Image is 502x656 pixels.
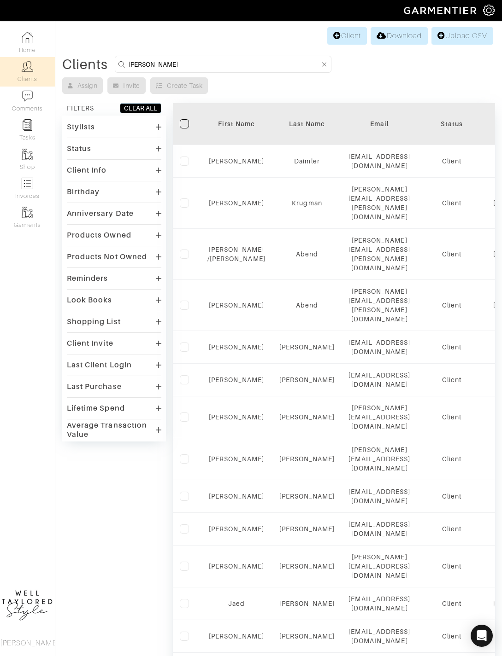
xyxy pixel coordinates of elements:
[67,231,131,240] div: Products Owned
[129,58,320,70] input: Search by name, email, phone, city, or state
[22,207,33,218] img: garments-icon-b7da505a4dc4fd61783c78ac3ca0ef83fa9d6f193b1c9dc38574b1d14d53ca28.png
[209,157,265,165] a: [PERSON_NAME]
[348,338,410,356] div: [EMAIL_ADDRESS][DOMAIN_NAME]
[22,90,33,102] img: comment-icon-a0a6a9ef722e966f86d9cbdc48e553b5cf19dbc54f86b18d962a5391bc8f6eb6.png
[424,198,479,208] div: Client
[67,317,121,326] div: Shopping List
[22,32,33,43] img: dashboard-icon-dbcd8f5a0b271acd01030246c82b418ddd0df26cd7fceb0bd07c9910d44c42f6.png
[209,493,265,500] a: [PERSON_NAME]
[67,274,108,283] div: Reminders
[279,455,335,463] a: [PERSON_NAME]
[296,250,318,258] a: Abend
[67,404,125,413] div: Lifetime Spend
[279,413,335,421] a: [PERSON_NAME]
[424,375,479,384] div: Client
[279,600,335,607] a: [PERSON_NAME]
[348,236,410,273] div: [PERSON_NAME][EMAIL_ADDRESS][PERSON_NAME][DOMAIN_NAME]
[272,103,342,145] th: Toggle SortBy
[424,301,479,310] div: Client
[67,339,113,348] div: Client Invite
[424,562,479,571] div: Client
[348,520,410,538] div: [EMAIL_ADDRESS][DOMAIN_NAME]
[279,563,335,570] a: [PERSON_NAME]
[399,2,483,18] img: garmentier-logo-header-white-b43fb05a5012e4ada735d5af1a66efaba907eab6374d6393d1fbf88cb4ef424d.png
[424,599,479,608] div: Client
[294,157,319,165] a: Daimler
[424,157,479,166] div: Client
[22,149,33,160] img: garments-icon-b7da505a4dc4fd61783c78ac3ca0ef83fa9d6f193b1c9dc38574b1d14d53ca28.png
[424,343,479,352] div: Client
[348,445,410,473] div: [PERSON_NAME][EMAIL_ADDRESS][DOMAIN_NAME]
[348,594,410,613] div: [EMAIL_ADDRESS][DOMAIN_NAME]
[209,525,265,533] a: [PERSON_NAME]
[431,27,493,45] a: Upload CSV
[424,492,479,501] div: Client
[67,144,91,153] div: Status
[348,627,410,645] div: [EMAIL_ADDRESS][DOMAIN_NAME]
[348,487,410,505] div: [EMAIL_ADDRESS][DOMAIN_NAME]
[348,152,410,170] div: [EMAIL_ADDRESS][DOMAIN_NAME]
[348,119,410,128] div: Email
[209,633,265,640] a: [PERSON_NAME]
[371,27,427,45] a: Download
[67,122,95,132] div: Stylists
[279,119,335,128] div: Last Name
[22,61,33,72] img: clients-icon-6bae9207a08558b7cb47a8932f037763ab4055f8c8b6bfacd5dc20c3e0201464.png
[424,119,479,128] div: Status
[209,413,265,421] a: [PERSON_NAME]
[279,633,335,640] a: [PERSON_NAME]
[279,525,335,533] a: [PERSON_NAME]
[67,166,107,175] div: Client Info
[67,104,94,113] div: FILTERS
[67,252,147,261] div: Products Not Owned
[279,493,335,500] a: [PERSON_NAME]
[424,632,479,641] div: Client
[348,287,410,324] div: [PERSON_NAME][EMAIL_ADDRESS][PERSON_NAME][DOMAIN_NAME]
[209,563,265,570] a: [PERSON_NAME]
[424,412,479,422] div: Client
[207,246,266,262] a: [PERSON_NAME] /[PERSON_NAME]
[348,552,410,580] div: [PERSON_NAME][EMAIL_ADDRESS][DOMAIN_NAME]
[424,454,479,464] div: Client
[279,376,335,383] a: [PERSON_NAME]
[207,119,266,128] div: First Name
[67,421,156,439] div: Average Transaction Value
[424,250,479,259] div: Client
[348,403,410,431] div: [PERSON_NAME][EMAIL_ADDRESS][DOMAIN_NAME]
[209,343,265,351] a: [PERSON_NAME]
[67,382,122,391] div: Last Purchase
[417,103,486,145] th: Toggle SortBy
[62,60,108,69] div: Clients
[201,103,272,145] th: Toggle SortBy
[348,371,410,389] div: [EMAIL_ADDRESS][DOMAIN_NAME]
[228,600,245,607] a: Jaed
[209,199,265,207] a: [PERSON_NAME]
[209,455,265,463] a: [PERSON_NAME]
[471,625,493,647] div: Open Intercom Messenger
[209,376,265,383] a: [PERSON_NAME]
[483,5,495,16] img: gear-icon-white-bd11855cb880d31180b6d7d6211b90ccbf57a29d726f0c71d8c61bd08dd39cc2.png
[22,119,33,131] img: reminder-icon-8004d30b9f0a5d33ae49ab947aed9ed385cf756f9e5892f1edd6e32f2345188e.png
[120,103,161,113] button: CLEAR ALL
[22,178,33,189] img: orders-icon-0abe47150d42831381b5fb84f609e132dff9fe21cb692f30cb5eec754e2cba89.png
[279,343,335,351] a: [PERSON_NAME]
[67,187,100,197] div: Birthday
[296,302,318,309] a: Abend
[67,209,134,218] div: Anniversary Date
[348,185,410,221] div: [PERSON_NAME][EMAIL_ADDRESS][PERSON_NAME][DOMAIN_NAME]
[67,360,132,370] div: Last Client Login
[424,524,479,534] div: Client
[292,199,322,207] a: Krugman
[124,104,157,113] div: CLEAR ALL
[67,296,112,305] div: Look Books
[327,27,367,45] a: Client
[209,302,265,309] a: [PERSON_NAME]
